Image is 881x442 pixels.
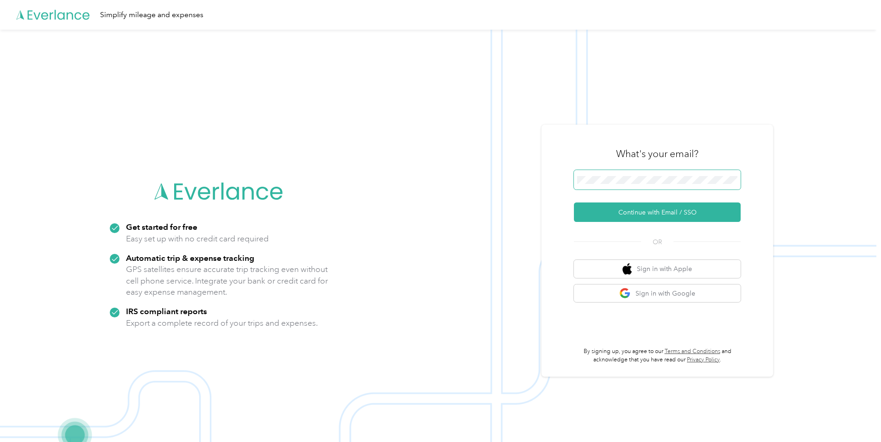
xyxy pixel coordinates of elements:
span: OR [641,237,673,247]
button: apple logoSign in with Apple [574,260,741,278]
button: google logoSign in with Google [574,284,741,303]
a: Privacy Policy [687,356,720,363]
strong: Get started for free [126,222,197,232]
strong: IRS compliant reports [126,306,207,316]
p: Export a complete record of your trips and expenses. [126,317,318,329]
a: Terms and Conditions [665,348,720,355]
h3: What's your email? [616,147,699,160]
img: google logo [619,288,631,299]
button: Continue with Email / SSO [574,202,741,222]
p: By signing up, you agree to our and acknowledge that you have read our . [574,347,741,364]
div: Simplify mileage and expenses [100,9,203,21]
strong: Automatic trip & expense tracking [126,253,254,263]
img: apple logo [623,263,632,275]
p: Easy set up with no credit card required [126,233,269,245]
p: GPS satellites ensure accurate trip tracking even without cell phone service. Integrate your bank... [126,264,328,298]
